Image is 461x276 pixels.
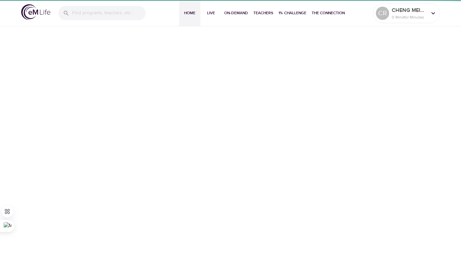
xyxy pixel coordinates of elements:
span: On-Demand [224,10,248,17]
p: CHENG MEI_a7ae5f [392,6,427,14]
div: CR [376,7,389,20]
p: 0 Mindful Minutes [392,14,427,20]
img: logo [21,4,50,20]
span: Teachers [253,10,273,17]
span: The Connection [312,10,345,17]
input: Find programs, teachers, etc... [72,6,146,20]
span: Home [182,10,198,17]
span: Live [203,10,219,17]
span: 1% Challenge [279,10,306,17]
